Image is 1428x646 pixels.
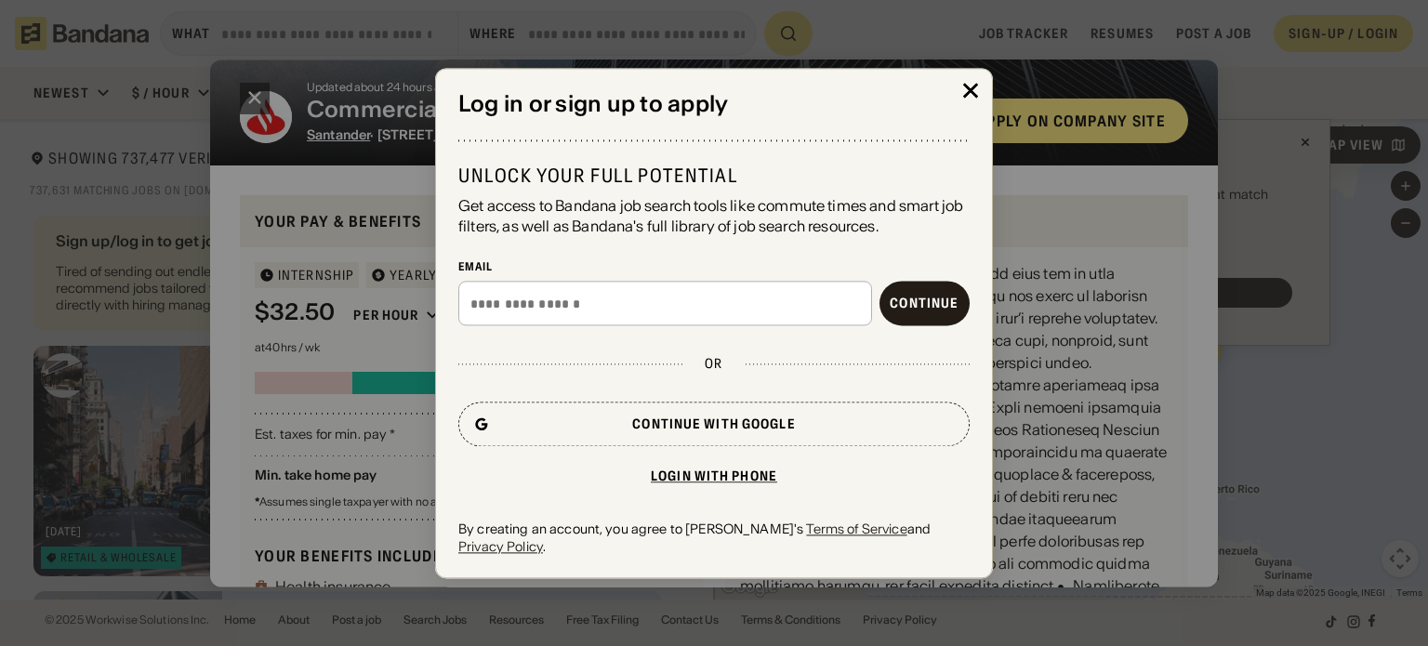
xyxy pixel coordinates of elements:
[806,521,906,538] a: Terms of Service
[458,521,970,555] div: By creating an account, you agree to [PERSON_NAME]'s and .
[458,538,543,555] a: Privacy Policy
[458,91,970,118] div: Log in or sign up to apply
[458,259,970,274] div: Email
[651,470,777,483] div: Login with phone
[890,297,959,310] div: Continue
[458,195,970,237] div: Get access to Bandana job search tools like commute times and smart job filters, as well as Banda...
[458,164,970,188] div: Unlock your full potential
[632,418,795,431] div: Continue with Google
[705,356,722,373] div: or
